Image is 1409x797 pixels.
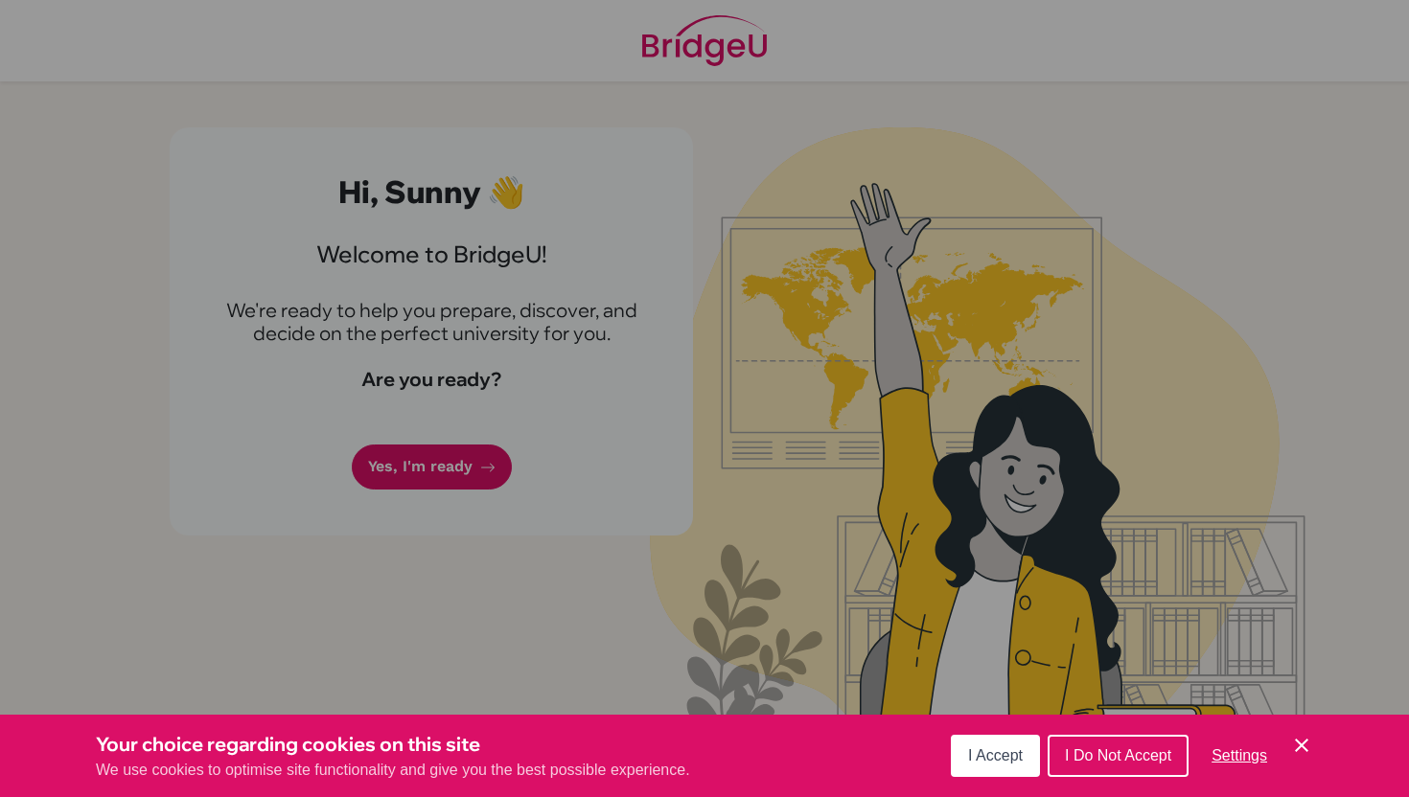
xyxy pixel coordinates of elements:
[968,747,1023,763] span: I Accept
[951,735,1040,777] button: I Accept
[1048,735,1189,777] button: I Do Not Accept
[1065,747,1171,763] span: I Do Not Accept
[96,730,690,759] h3: Your choice regarding cookies on this site
[1212,747,1267,763] span: Settings
[96,759,690,782] p: We use cookies to optimise site functionality and give you the best possible experience.
[1290,734,1313,757] button: Save and close
[1196,737,1282,775] button: Settings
